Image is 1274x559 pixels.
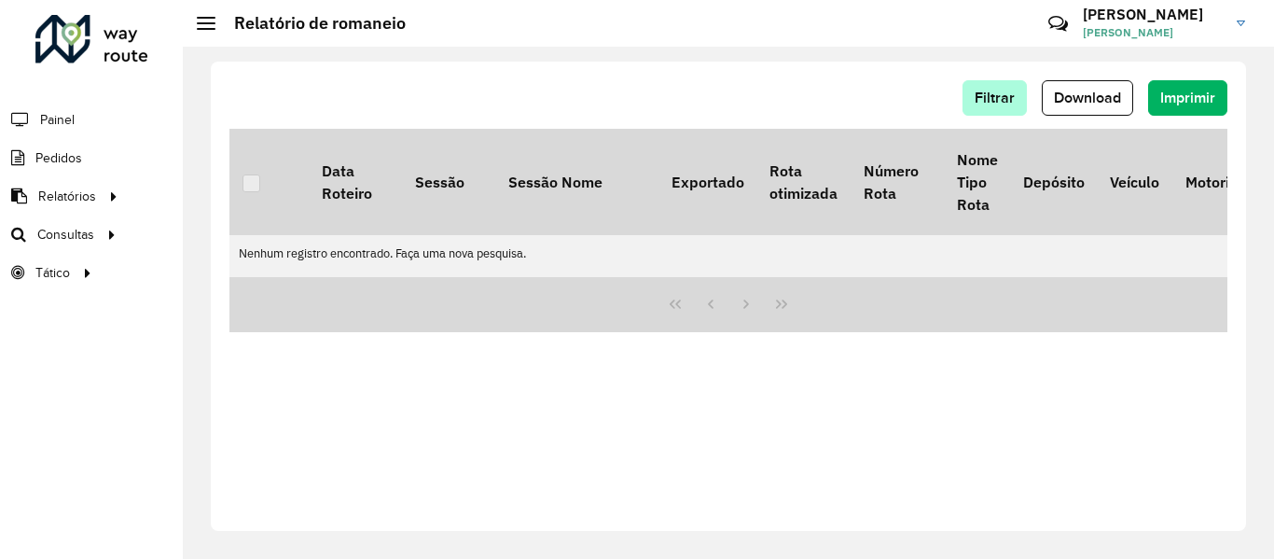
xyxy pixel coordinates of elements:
span: Pedidos [35,148,82,168]
button: Filtrar [962,80,1027,116]
th: Número Rota [851,129,944,235]
th: Motorista [1172,129,1263,235]
span: Filtrar [975,90,1015,105]
span: Tático [35,263,70,283]
span: Relatórios [38,187,96,206]
a: Contato Rápido [1038,4,1078,44]
th: Nome Tipo Rota [944,129,1010,235]
th: Data Roteiro [309,129,402,235]
span: Imprimir [1160,90,1215,105]
button: Download [1042,80,1133,116]
h3: [PERSON_NAME] [1083,6,1223,23]
span: Consultas [37,225,94,245]
th: Exportado [658,129,756,235]
button: Imprimir [1148,80,1227,116]
span: Painel [40,110,75,130]
th: Veículo [1098,129,1172,235]
span: [PERSON_NAME] [1083,24,1223,41]
span: Download [1054,90,1121,105]
th: Sessão [402,129,495,235]
th: Rota otimizada [756,129,850,235]
h2: Relatório de romaneio [215,13,406,34]
th: Depósito [1010,129,1097,235]
th: Sessão Nome [495,129,658,235]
